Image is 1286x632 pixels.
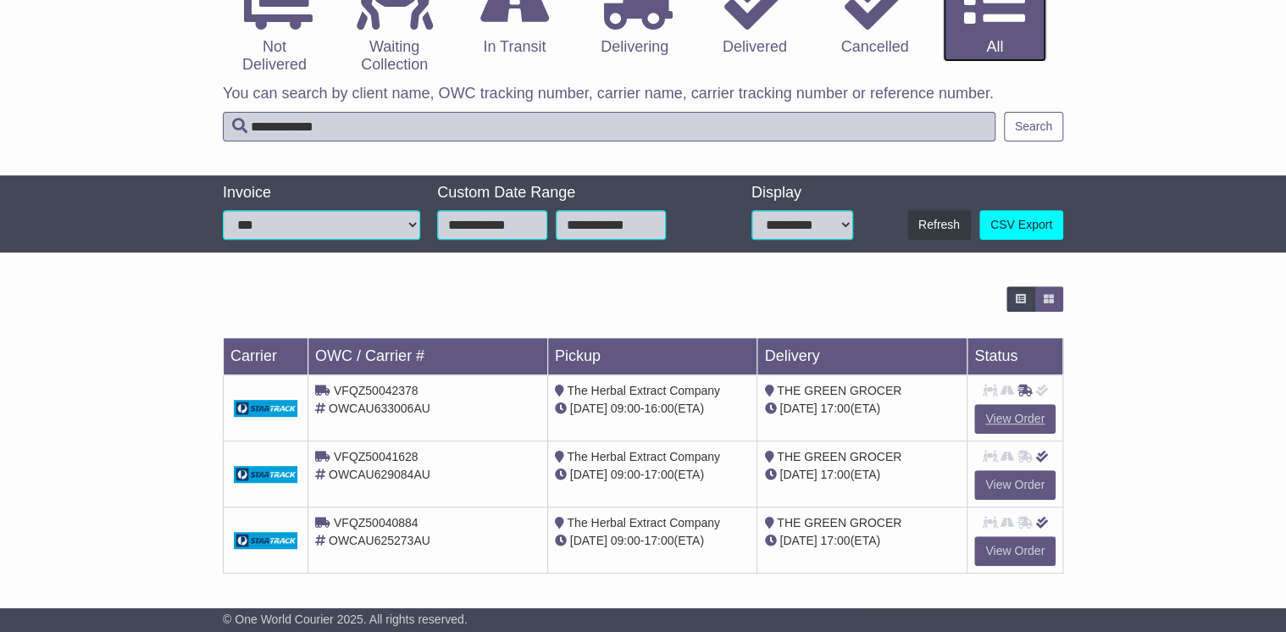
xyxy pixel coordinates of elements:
div: Display [751,184,854,202]
a: View Order [974,404,1056,434]
td: OWC / Carrier # [308,338,548,375]
td: Carrier [224,338,308,375]
div: Invoice [223,184,420,202]
span: VFQZ50041628 [334,450,419,463]
span: [DATE] [570,402,607,415]
span: 17:00 [820,534,850,547]
span: 17:00 [820,402,850,415]
img: GetCarrierServiceDarkLogo [234,466,297,483]
span: 17:00 [820,468,850,481]
span: 17:00 [644,534,673,547]
td: Pickup [547,338,757,375]
p: You can search by client name, OWC tracking number, carrier name, carrier tracking number or refe... [223,85,1063,103]
span: OWCAU633006AU [329,402,430,415]
img: GetCarrierServiceDarkLogo [234,532,297,549]
span: 16:00 [644,402,673,415]
span: OWCAU625273AU [329,534,430,547]
a: CSV Export [979,210,1063,240]
span: THE GREEN GROCER [777,450,901,463]
div: (ETA) [764,466,960,484]
td: Status [967,338,1063,375]
div: (ETA) [764,400,960,418]
img: GetCarrierServiceDarkLogo [234,400,297,417]
span: 09:00 [611,402,640,415]
span: [DATE] [779,468,817,481]
button: Search [1004,112,1063,141]
div: - (ETA) [555,466,751,484]
span: [DATE] [570,468,607,481]
span: 09:00 [611,534,640,547]
span: © One World Courier 2025. All rights reserved. [223,613,468,626]
div: Custom Date Range [437,184,706,202]
div: (ETA) [764,532,960,550]
span: The Herbal Extract Company [567,450,720,463]
span: [DATE] [779,402,817,415]
button: Refresh [907,210,971,240]
span: THE GREEN GROCER [777,384,901,397]
a: View Order [974,536,1056,566]
span: [DATE] [779,534,817,547]
span: VFQZ50040884 [334,516,419,529]
span: The Herbal Extract Company [567,384,720,397]
div: - (ETA) [555,400,751,418]
a: View Order [974,470,1056,500]
span: 09:00 [611,468,640,481]
span: 17:00 [644,468,673,481]
div: - (ETA) [555,532,751,550]
span: The Herbal Extract Company [567,516,720,529]
span: THE GREEN GROCER [777,516,901,529]
td: Delivery [757,338,967,375]
span: [DATE] [570,534,607,547]
span: VFQZ50042378 [334,384,419,397]
span: OWCAU629084AU [329,468,430,481]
